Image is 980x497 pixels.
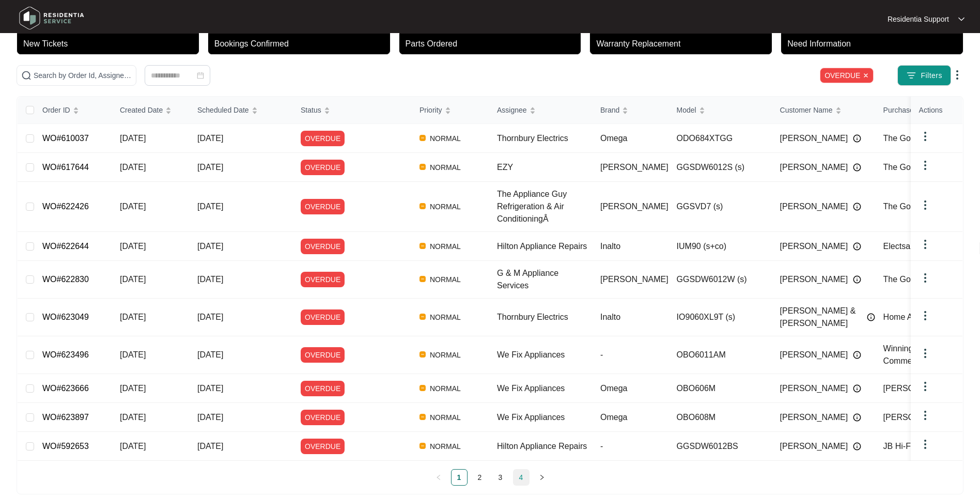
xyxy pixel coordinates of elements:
[820,68,874,83] span: OVERDUE
[668,299,772,336] td: IO9060XL9T (s)
[919,380,931,393] img: dropdown arrow
[34,70,132,81] input: Search by Order Id, Assignee Name, Customer Name, Brand and Model
[42,242,89,251] a: WO#622644
[853,413,861,422] img: Info icon
[197,104,249,116] span: Scheduled Date
[430,469,447,486] button: left
[534,469,550,486] button: right
[514,470,529,485] a: 4
[120,163,146,172] span: [DATE]
[214,38,390,50] p: Bookings Confirmed
[780,349,848,361] span: [PERSON_NAME]
[497,382,592,395] div: We Fix Appliances
[677,104,696,116] span: Model
[921,70,942,81] span: Filters
[883,442,913,451] span: JB Hi-Fi
[301,309,345,325] span: OVERDUE
[426,273,465,286] span: NORMAL
[668,124,772,153] td: ODO684XTGG
[497,240,592,253] div: Hilton Appliance Repairs
[497,267,592,292] div: G & M Appliance Services
[197,134,223,143] span: [DATE]
[497,349,592,361] div: We Fix Appliances
[883,104,937,116] span: Purchased From
[853,242,861,251] img: Info icon
[197,202,223,211] span: [DATE]
[600,242,620,251] span: Inalto
[600,384,627,393] span: Omega
[600,275,668,284] span: [PERSON_NAME]
[15,3,88,34] img: residentia service logo
[853,275,861,284] img: Info icon
[301,272,345,287] span: OVERDUE
[301,104,321,116] span: Status
[42,442,89,451] a: WO#592653
[919,438,931,451] img: dropdown arrow
[780,200,848,213] span: [PERSON_NAME]
[853,442,861,451] img: Info icon
[497,411,592,424] div: We Fix Appliances
[539,474,545,480] span: right
[120,313,146,321] span: [DATE]
[419,164,426,170] img: Vercel Logo
[919,159,931,172] img: dropdown arrow
[197,275,223,284] span: [DATE]
[497,161,592,174] div: EZY
[600,163,668,172] span: [PERSON_NAME]
[668,374,772,403] td: OBO606M
[120,384,146,393] span: [DATE]
[426,411,465,424] span: NORMAL
[883,344,956,365] span: Winning Appliances Commercial
[435,474,442,480] span: left
[787,38,963,50] p: Need Information
[883,202,942,211] span: The Good Guys
[600,313,620,321] span: Inalto
[919,347,931,360] img: dropdown arrow
[780,440,848,453] span: [PERSON_NAME]
[426,161,465,174] span: NORMAL
[883,413,952,422] span: [PERSON_NAME]
[120,413,146,422] span: [DATE]
[419,385,426,391] img: Vercel Logo
[497,440,592,453] div: Hilton Appliance Repairs
[883,275,942,284] span: The Good Guys
[419,203,426,209] img: Vercel Logo
[120,350,146,359] span: [DATE]
[197,413,223,422] span: [DATE]
[906,70,916,81] img: filter icon
[534,469,550,486] li: Next Page
[411,97,489,124] th: Priority
[600,413,627,422] span: Omega
[301,410,345,425] span: OVERDUE
[883,242,921,251] span: Electsales
[888,14,949,24] p: Residentia Support
[120,442,146,451] span: [DATE]
[42,163,89,172] a: WO#617644
[919,130,931,143] img: dropdown arrow
[426,349,465,361] span: NORMAL
[112,97,189,124] th: Created Date
[596,38,772,50] p: Warranty Replacement
[911,97,962,124] th: Actions
[668,336,772,374] td: OBO6011AM
[668,97,772,124] th: Model
[780,411,848,424] span: [PERSON_NAME]
[426,132,465,145] span: NORMAL
[592,97,668,124] th: Brand
[42,202,89,211] a: WO#622426
[34,97,112,124] th: Order ID
[301,347,345,363] span: OVERDUE
[492,469,509,486] li: 3
[780,240,848,253] span: [PERSON_NAME]
[853,384,861,393] img: Info icon
[668,153,772,182] td: GGSDW6012S (s)
[451,469,468,486] li: 1
[958,17,965,22] img: dropdown arrow
[853,163,861,172] img: Info icon
[875,97,978,124] th: Purchased From
[883,134,942,143] span: The Good Guys
[406,38,581,50] p: Parts Ordered
[120,202,146,211] span: [DATE]
[197,384,223,393] span: [DATE]
[42,275,89,284] a: WO#622830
